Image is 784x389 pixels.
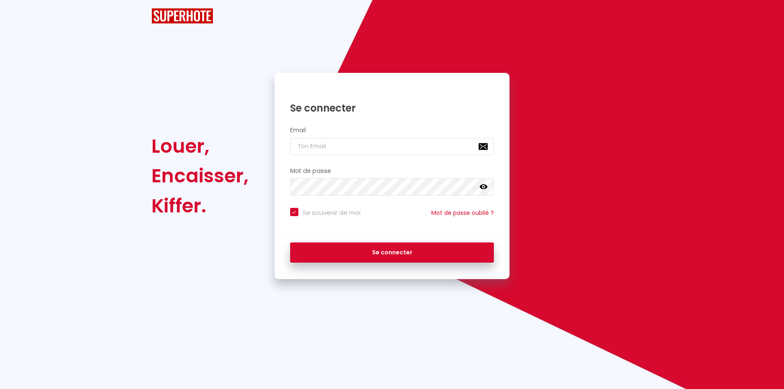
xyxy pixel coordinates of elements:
[290,127,494,134] h2: Email
[151,161,249,191] div: Encaisser,
[290,242,494,263] button: Se connecter
[151,131,249,161] div: Louer,
[290,102,494,114] h1: Se connecter
[431,209,494,217] a: Mot de passe oublié ?
[151,191,249,221] div: Kiffer.
[151,8,213,23] img: SuperHote logo
[290,168,494,175] h2: Mot de passe
[290,138,494,155] input: Ton Email
[7,3,31,28] button: Ouvrir le widget de chat LiveChat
